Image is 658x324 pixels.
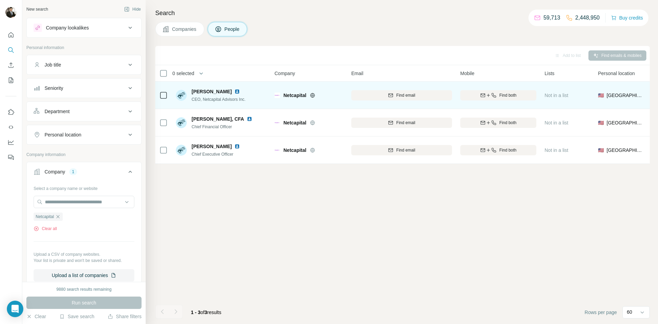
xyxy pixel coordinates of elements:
[611,13,643,23] button: Buy credits
[192,88,232,95] span: [PERSON_NAME]
[275,70,295,77] span: Company
[351,90,452,100] button: Find email
[275,93,280,98] img: Logo of Netcapital
[598,119,604,126] span: 🇺🇸
[460,70,474,77] span: Mobile
[45,61,61,68] div: Job title
[108,313,142,320] button: Share filters
[176,145,187,156] img: Avatar
[460,90,536,100] button: Find both
[176,117,187,128] img: Avatar
[5,29,16,41] button: Quick start
[5,44,16,56] button: Search
[155,8,650,18] h4: Search
[224,26,240,33] span: People
[192,143,232,150] span: [PERSON_NAME]
[205,310,207,315] span: 3
[119,4,146,14] button: Hide
[351,118,452,128] button: Find email
[46,24,89,31] div: Company lookalikes
[351,70,363,77] span: Email
[69,169,77,175] div: 1
[234,89,240,94] img: LinkedIn logo
[585,309,617,316] span: Rows per page
[34,257,134,264] p: Your list is private and won't be saved or shared.
[545,93,568,98] span: Not in a list
[607,147,643,154] span: [GEOGRAPHIC_DATA]
[5,59,16,71] button: Enrich CSV
[191,310,221,315] span: results
[191,310,200,315] span: 1 - 3
[5,74,16,86] button: My lists
[5,151,16,164] button: Feedback
[34,183,134,192] div: Select a company name or website
[192,97,245,102] span: CEO, Netcapital Advisors Inc.
[45,108,70,115] div: Department
[200,310,205,315] span: of
[192,124,232,129] span: Chief Financial Officer
[396,92,415,98] span: Find email
[460,145,536,155] button: Find both
[396,120,415,126] span: Find email
[545,147,568,153] span: Not in a list
[499,147,516,153] span: Find both
[26,313,46,320] button: Clear
[275,120,280,125] img: Logo of Netcapital
[59,313,94,320] button: Save search
[598,147,604,154] span: 🇺🇸
[27,103,141,120] button: Department
[27,20,141,36] button: Company lookalikes
[545,120,568,125] span: Not in a list
[192,152,233,157] span: Chief Executive Officer
[34,226,57,232] button: Clear all
[598,70,635,77] span: Personal location
[247,116,252,122] img: LinkedIn logo
[5,7,16,18] img: Avatar
[26,45,142,51] p: Personal information
[26,152,142,158] p: Company information
[283,147,306,154] span: Netcapital
[598,92,604,99] span: 🇺🇸
[27,127,141,143] button: Personal location
[27,57,141,73] button: Job title
[544,14,560,22] p: 59,713
[7,301,23,317] div: Open Intercom Messenger
[575,14,600,22] p: 2,448,950
[36,214,54,220] span: Netcapital
[627,309,632,315] p: 60
[283,119,306,126] span: Netcapital
[499,92,516,98] span: Find both
[45,131,81,138] div: Personal location
[607,119,643,126] span: [GEOGRAPHIC_DATA]
[460,118,536,128] button: Find both
[5,106,16,118] button: Use Surfe on LinkedIn
[396,147,415,153] span: Find email
[27,164,141,183] button: Company1
[172,26,197,33] span: Companies
[545,70,555,77] span: Lists
[607,92,643,99] span: [GEOGRAPHIC_DATA]
[27,80,141,96] button: Seniority
[45,168,65,175] div: Company
[275,147,280,153] img: Logo of Netcapital
[234,144,240,149] img: LinkedIn logo
[172,70,194,77] span: 0 selected
[45,85,63,92] div: Seniority
[499,120,516,126] span: Find both
[26,6,48,12] div: New search
[57,286,112,292] div: 9880 search results remaining
[34,269,134,281] button: Upload a list of companies
[283,92,306,99] span: Netcapital
[5,136,16,148] button: Dashboard
[192,116,244,122] span: [PERSON_NAME], CFA
[5,121,16,133] button: Use Surfe API
[34,251,134,257] p: Upload a CSV of company websites.
[351,145,452,155] button: Find email
[176,90,187,101] img: Avatar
